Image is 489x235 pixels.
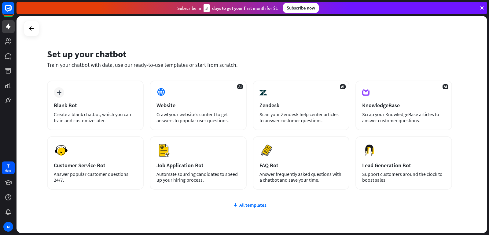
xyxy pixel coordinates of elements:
[3,222,13,232] div: M
[2,161,15,174] a: 7 days
[177,4,278,12] div: Subscribe in days to get your first month for $1
[7,163,10,169] div: 7
[204,4,210,12] div: 3
[283,3,319,13] div: Subscribe now
[5,169,11,173] div: days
